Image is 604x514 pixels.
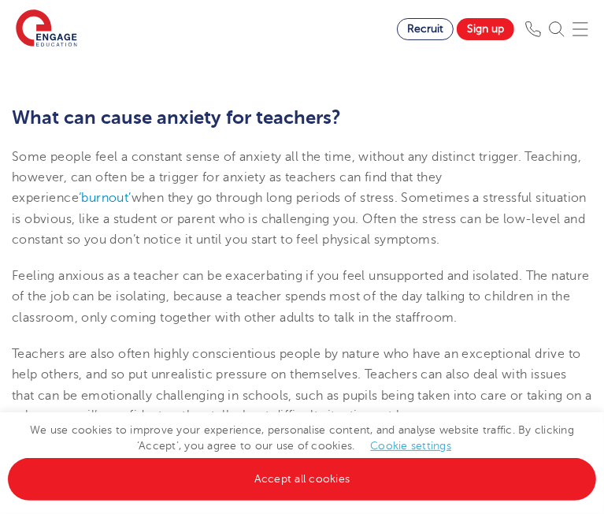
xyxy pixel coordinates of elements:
a: ‘burnout’ [79,191,132,205]
a: Cookie settings [370,440,451,452]
span: What can cause anxiety for teachers? [12,106,341,128]
span: We use cookies to improve your experience, personalise content, and analyse website traffic. By c... [8,424,596,485]
a: Accept all cookies [8,458,596,501]
span: Feeling anxious as a teacher can be exacerbating if you feel unsupported and isolated. The nature... [12,269,590,325]
img: Engage Education [16,9,77,49]
span: Some people feel a constant sense of anxiety all the time, without any distinct trigger. Teaching... [12,150,587,247]
span: Teachers are also often highly conscientious people by nature who have an exceptional drive to he... [12,347,592,423]
img: Phone [525,21,541,37]
a: Recruit [397,18,454,40]
img: Search [549,21,565,37]
a: Sign up [457,18,514,40]
span: Recruit [407,23,443,35]
img: Mobile Menu [573,21,588,37]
